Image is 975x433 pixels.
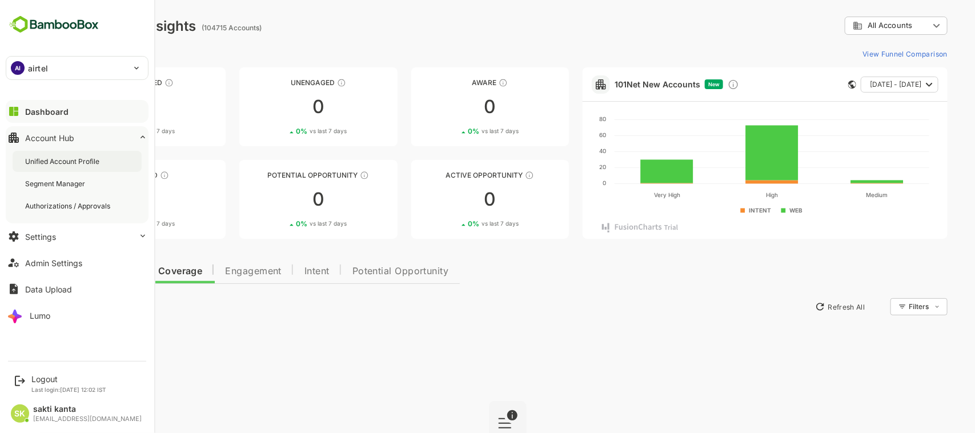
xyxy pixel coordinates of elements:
[25,179,87,189] div: Segment Manager
[28,62,48,74] p: airtel
[6,100,149,123] button: Dashboard
[256,219,307,228] div: 0 %
[559,147,566,154] text: 40
[199,98,358,116] div: 0
[485,171,494,180] div: These accounts have open opportunities which might be at any of the Sales Stages
[11,61,25,75] div: AI
[125,78,134,87] div: These accounts have not been engaged with for a defined time period
[428,219,479,228] div: 0 %
[818,45,908,63] button: View Funnel Comparison
[25,107,69,117] div: Dashboard
[826,191,848,198] text: Medium
[256,127,307,135] div: 0 %
[563,179,566,186] text: 0
[27,18,156,34] div: Dashboard Insights
[98,127,135,135] span: vs last 7 days
[559,131,566,138] text: 60
[828,21,872,30] span: All Accounts
[98,219,135,228] span: vs last 7 days
[668,81,680,87] span: New
[27,190,186,209] div: 0
[25,258,82,268] div: Admin Settings
[199,67,358,146] a: UnengagedThese accounts have not shown enough engagement and need nurturing00%vs last 7 days
[84,127,135,135] div: 0 %
[371,98,529,116] div: 0
[442,219,479,228] span: vs last 7 days
[25,201,113,211] div: Authorizations / Approvals
[11,404,29,423] div: SK
[6,278,149,300] button: Data Upload
[688,79,699,90] div: Discover new ICP-fit accounts showing engagement — via intent surges, anonymous website visits, L...
[25,232,56,242] div: Settings
[30,311,50,320] div: Lumo
[559,163,566,170] text: 20
[84,219,135,228] div: 0 %
[25,284,72,294] div: Data Upload
[6,304,149,327] button: Lumo
[371,78,529,87] div: Aware
[6,225,149,248] button: Settings
[199,78,358,87] div: Unengaged
[33,415,142,423] div: [EMAIL_ADDRESS][DOMAIN_NAME]
[6,57,148,79] div: AIairtel
[25,157,102,166] div: Unified Account Profile
[371,160,529,239] a: Active OpportunityThese accounts have open opportunities which might be at any of the Sales Stage...
[27,67,186,146] a: UnreachedThese accounts have not been engaged with for a defined time period00%vs last 7 days
[25,133,74,143] div: Account Hub
[39,267,162,276] span: Data Quality and Coverage
[270,219,307,228] span: vs last 7 days
[830,77,881,92] span: [DATE] - [DATE]
[371,190,529,209] div: 0
[575,79,660,89] a: 101Net New Accounts
[805,15,908,37] div: All Accounts
[371,171,529,179] div: Active Opportunity
[31,386,106,393] p: Last login: [DATE] 12:02 IST
[199,171,358,179] div: Potential Opportunity
[808,81,816,89] div: This card does not support filter and segments
[27,160,186,239] a: EngagedThese accounts are warm, further nurturing would qualify them to MQAs00%vs last 7 days
[120,171,129,180] div: These accounts are warm, further nurturing would qualify them to MQAs
[869,302,889,311] div: Filters
[6,126,149,149] button: Account Hub
[559,115,566,122] text: 80
[199,160,358,239] a: Potential OpportunityThese accounts are MQAs and can be passed on to Inside Sales00%vs last 7 days
[442,127,479,135] span: vs last 7 days
[162,23,225,32] ag: (104715 Accounts)
[27,296,111,317] button: New Insights
[297,78,306,87] div: These accounts have not shown enough engagement and need nurturing
[6,251,149,274] button: Admin Settings
[726,191,738,199] text: High
[31,374,106,384] div: Logout
[27,78,186,87] div: Unreached
[312,267,409,276] span: Potential Opportunity
[199,190,358,209] div: 0
[428,127,479,135] div: 0 %
[27,98,186,116] div: 0
[868,296,908,317] div: Filters
[264,267,290,276] span: Intent
[270,127,307,135] span: vs last 7 days
[459,78,468,87] div: These accounts have just entered the buying cycle and need further nurturing
[813,21,889,31] div: All Accounts
[320,171,329,180] div: These accounts are MQAs and can be passed on to Inside Sales
[185,267,242,276] span: Engagement
[821,77,898,93] button: [DATE] - [DATE]
[770,298,830,316] button: Refresh All
[33,404,142,414] div: sakti kanta
[371,67,529,146] a: AwareThese accounts have just entered the buying cycle and need further nurturing00%vs last 7 days
[614,191,640,199] text: Very High
[6,14,102,35] img: BambooboxFullLogoMark.5f36c76dfaba33ec1ec1367b70bb1252.svg
[27,171,186,179] div: Engaged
